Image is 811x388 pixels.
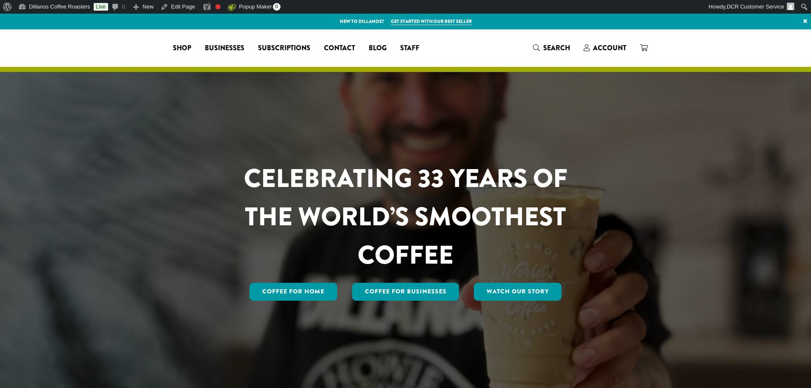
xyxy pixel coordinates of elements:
a: Shop [166,41,198,55]
span: Account [593,43,626,53]
a: × [800,14,811,29]
a: Coffee for Home [249,283,337,301]
a: Staff [393,41,426,55]
span: Contact [324,43,355,54]
a: Get started with our best seller [391,18,472,25]
span: Blog [369,43,387,54]
span: Staff [400,43,419,54]
span: Search [543,43,570,53]
h1: CELEBRATING 33 YEARS OF THE WORLD’S SMOOTHEST COFFEE [219,159,593,274]
a: Coffee For Businesses [352,283,459,301]
span: Shop [173,43,191,54]
a: Watch Our Story [474,283,562,301]
div: Focus keyphrase not set [215,4,221,9]
span: Subscriptions [258,43,310,54]
a: Search [526,41,577,55]
span: 0 [273,3,281,11]
span: Businesses [205,43,244,54]
span: DCR Customer Service [727,3,784,10]
a: Live [94,3,108,11]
